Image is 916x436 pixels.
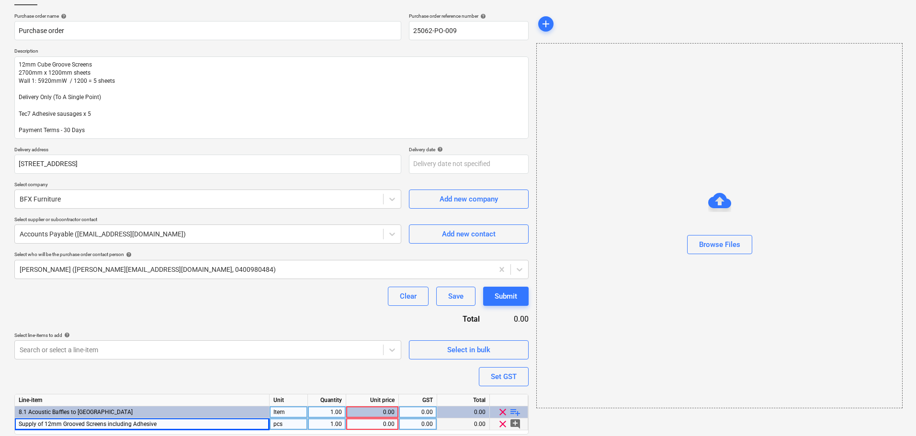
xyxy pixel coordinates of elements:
[312,418,342,430] div: 1.00
[14,21,401,40] input: Document name
[409,190,529,209] button: Add new company
[270,418,308,430] div: pcs
[400,290,417,302] div: Clear
[19,409,133,415] span: 8.1 Acoustic Baffles to Meeting Room
[404,313,495,324] div: Total
[491,370,517,383] div: Set GST
[62,332,70,338] span: help
[483,287,529,306] button: Submit
[437,418,490,430] div: 0.00
[350,406,395,418] div: 0.00
[19,421,157,427] span: Supply of 12mm Grooved Screens including Adhesive
[308,394,346,406] div: Quantity
[14,48,529,56] p: Description
[409,224,529,244] button: Add new contact
[14,216,401,224] p: Select supplier or subcontractor contact
[14,181,401,190] p: Select company
[14,332,401,338] div: Select line-items to add
[403,418,433,430] div: 0.00
[440,193,498,205] div: Add new company
[447,344,490,356] div: Select in bulk
[14,13,401,19] div: Purchase order name
[15,394,270,406] div: Line-item
[124,252,132,257] span: help
[403,406,433,418] div: 0.00
[495,313,529,324] div: 0.00
[270,394,308,406] div: Unit
[495,290,517,302] div: Submit
[687,235,752,254] button: Browse Files
[437,406,490,418] div: 0.00
[346,394,399,406] div: Unit price
[409,21,529,40] input: Order number
[509,406,521,418] span: playlist_add
[409,13,529,19] div: Purchase order reference number
[479,367,529,386] button: Set GST
[478,13,486,19] span: help
[312,406,342,418] div: 1.00
[409,146,529,153] div: Delivery date
[409,155,529,174] input: Delivery date not specified
[536,43,903,408] div: Browse Files
[409,340,529,359] button: Select in bulk
[448,290,464,302] div: Save
[59,13,67,19] span: help
[540,18,552,30] span: add
[442,228,496,240] div: Add new contact
[509,418,521,430] span: add_comment
[497,418,509,430] span: clear
[399,394,437,406] div: GST
[388,287,429,306] button: Clear
[437,394,490,406] div: Total
[14,146,401,155] p: Delivery address
[270,406,308,418] div: Item
[436,287,475,306] button: Save
[14,155,401,174] input: Delivery address
[14,56,529,139] textarea: 12mm Cube Groove Screens 2700mm x 1200mm sheets Wall 1: 5920mmW / 1200 = 5 sheets Delivery Only (...
[14,251,529,257] div: Select who will be the purchase order contact person
[435,146,443,152] span: help
[497,406,509,418] span: clear
[868,390,916,436] iframe: Chat Widget
[350,418,395,430] div: 0.00
[699,238,740,251] div: Browse Files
